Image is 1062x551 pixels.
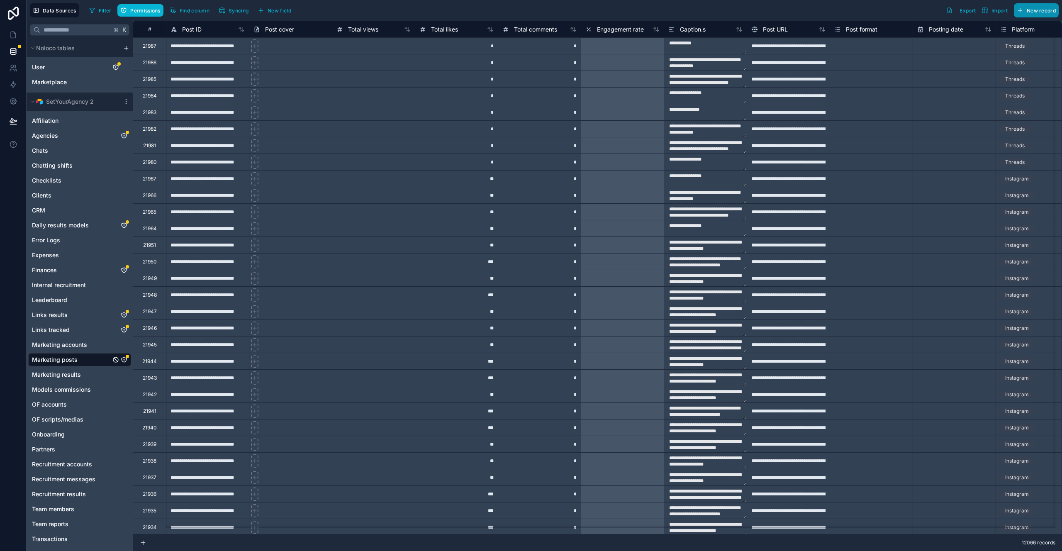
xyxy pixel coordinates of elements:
div: Threads [1005,125,1025,133]
div: 21938 [143,458,156,464]
span: Transactions [32,535,68,543]
span: Marketing posts [32,356,78,364]
div: Marketing results [28,368,131,381]
span: Find column [180,7,209,14]
div: Threads [1005,76,1025,83]
div: Recruitment results [28,488,131,501]
a: Leaderboard [32,296,111,304]
div: Instagram [1005,275,1029,282]
div: Instagram [1005,258,1029,266]
div: 21950 [143,258,157,265]
div: Instagram [1005,308,1029,315]
div: Threads [1005,59,1025,66]
span: Import [991,7,1008,14]
a: Agencies [32,132,111,140]
div: Instagram [1005,175,1029,183]
button: New record [1014,3,1059,17]
span: 12066 records [1022,539,1055,546]
a: Marketing accounts [32,341,111,349]
div: Instagram [1005,507,1029,514]
span: Affiliation [32,117,58,125]
div: Instagram [1005,490,1029,498]
a: Syncing [216,4,255,17]
div: Agencies [28,129,131,142]
div: Marketing posts [28,353,131,366]
span: Total comments [514,25,557,34]
span: Chatting shifts [32,161,73,170]
button: Noloco tables [28,42,119,54]
div: Instagram [1005,225,1029,232]
span: Finances [32,266,57,274]
div: 21986 [143,59,156,66]
div: Instagram [1005,524,1029,531]
button: New field [255,4,294,17]
a: Transactions [32,535,111,543]
a: Permissions [117,4,166,17]
span: Daily results models [32,221,89,229]
div: Marketplace [28,76,131,89]
span: Chats [32,146,48,155]
div: 21983 [143,109,156,116]
img: Airtable Logo [36,98,43,105]
span: OF scripts/medias [32,415,83,424]
a: OF accounts [32,400,111,409]
a: Links results [32,311,111,319]
span: Team members [32,505,74,513]
span: CRM [32,206,45,215]
div: Instagram [1005,192,1029,199]
span: Caption.s [680,25,706,34]
div: 21936 [143,491,156,497]
div: 21980 [143,159,157,166]
div: Instagram [1005,391,1029,398]
a: Affiliation [32,117,111,125]
div: Affiliation [28,114,131,127]
a: Recruitment results [32,490,111,498]
div: 21943 [143,375,157,381]
a: Recruitment messages [32,475,111,483]
span: Error Logs [32,236,60,244]
span: Expenses [32,251,59,259]
div: 21947 [143,308,157,315]
div: Instagram [1005,291,1029,299]
div: 21949 [143,275,157,282]
span: New field [268,7,291,14]
div: Internal recruitment [28,278,131,292]
a: Daily results models [32,221,111,229]
div: Recruitment accounts [28,458,131,471]
button: Export [943,3,979,17]
div: Partners [28,443,131,456]
div: Instagram [1005,341,1029,349]
a: Internal recruitment [32,281,111,289]
div: Instagram [1005,241,1029,249]
span: Clients [32,191,51,200]
button: Airtable LogoSetYourAgency 2 [28,96,119,107]
div: 21942 [143,391,157,398]
span: Recruitment accounts [32,460,92,468]
a: Partners [32,445,111,453]
div: Models commissions [28,383,131,396]
div: Leaderboard [28,293,131,307]
div: OF scripts/medias [28,413,131,426]
div: 21967 [143,176,156,182]
button: Permissions [117,4,163,17]
span: Filter [99,7,112,14]
a: Team members [32,505,111,513]
span: Marketing results [32,371,81,379]
div: Instagram [1005,441,1029,448]
a: Chats [32,146,111,155]
span: Data Sources [43,7,76,14]
div: Clients [28,189,131,202]
span: Post format [846,25,877,34]
div: User [28,61,131,74]
span: Syncing [229,7,248,14]
div: 21965 [143,209,156,215]
div: 21935 [143,507,156,514]
div: 21981 [143,142,156,149]
a: Links tracked [32,326,111,334]
div: Chats [28,144,131,157]
span: Total likes [431,25,458,34]
div: Transactions [28,532,131,546]
a: Onboarding [32,430,111,439]
span: Leaderboard [32,296,67,304]
span: Links tracked [32,326,70,334]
